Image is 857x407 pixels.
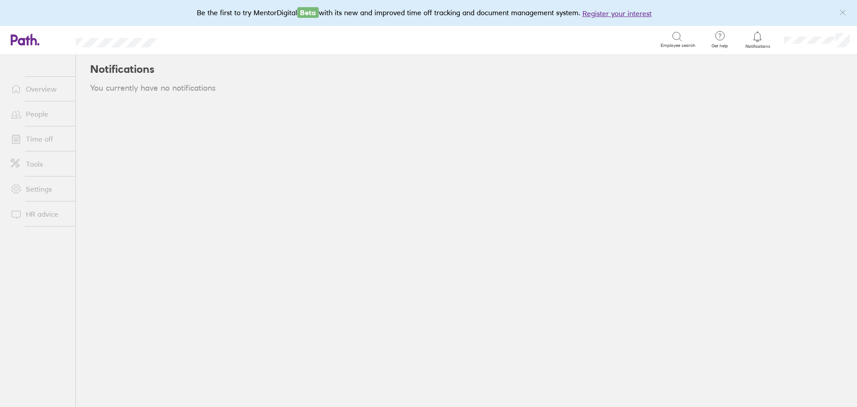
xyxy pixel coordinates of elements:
[197,7,661,19] div: Be the first to try MentorDigital with its new and improved time off tracking and document manage...
[4,180,75,198] a: Settings
[4,105,75,123] a: People
[297,7,319,18] span: Beta
[90,84,843,93] div: You currently have no notifications
[90,55,154,84] h2: Notifications
[4,130,75,148] a: Time off
[743,44,772,49] span: Notifications
[743,30,772,49] a: Notifications
[582,8,652,19] button: Register your interest
[4,155,75,173] a: Tools
[180,35,203,43] div: Search
[661,43,695,48] span: Employee search
[4,80,75,98] a: Overview
[705,43,734,49] span: Get help
[4,205,75,223] a: HR advice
